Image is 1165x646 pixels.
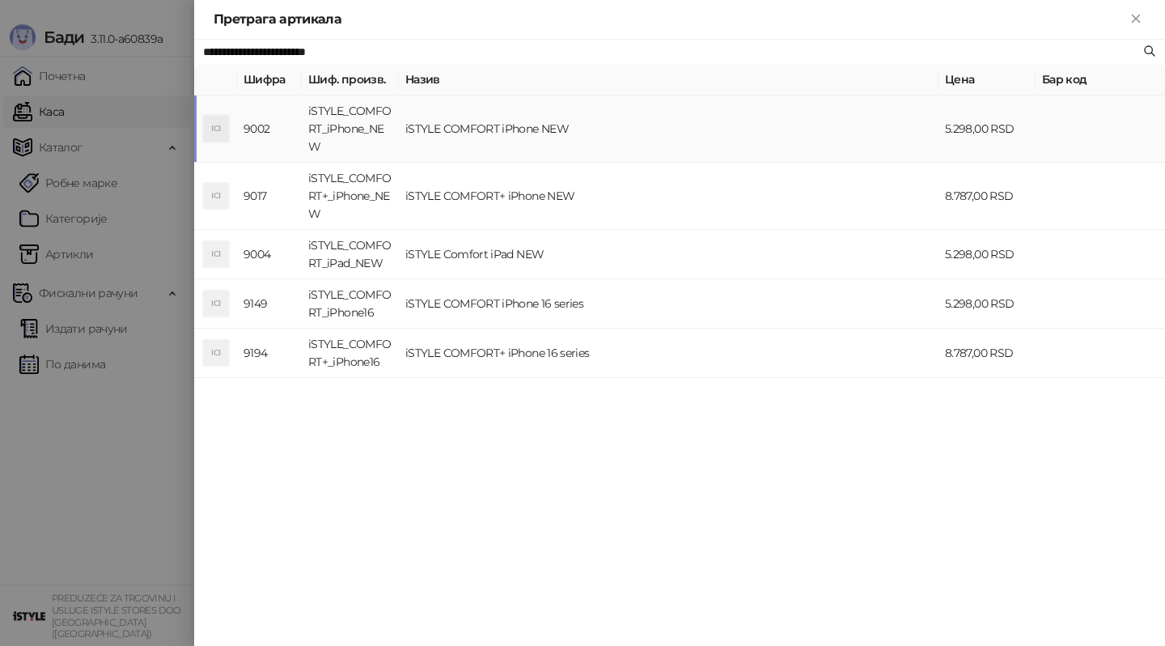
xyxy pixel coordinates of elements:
[237,96,302,163] td: 9002
[399,163,938,230] td: iSTYLE COMFORT+ iPhone NEW
[203,291,229,317] div: ICI
[399,230,938,279] td: iSTYLE Comfort iPad NEW
[938,230,1036,279] td: 5.298,00 RSD
[399,96,938,163] td: iSTYLE COMFORT iPhone NEW
[938,329,1036,378] td: 8.787,00 RSD
[302,329,399,378] td: iSTYLE_COMFORT+_iPhone16
[302,230,399,279] td: iSTYLE_COMFORT_iPad_NEW
[302,163,399,230] td: iSTYLE_COMFORT+_iPhone_NEW
[237,230,302,279] td: 9004
[214,10,1126,29] div: Претрага артикала
[302,279,399,329] td: iSTYLE_COMFORT_iPhone16
[237,163,302,230] td: 9017
[203,116,229,142] div: ICI
[1036,64,1165,96] th: Бар код
[237,279,302,329] td: 9149
[237,64,302,96] th: Шифра
[203,340,229,366] div: ICI
[203,183,229,209] div: ICI
[938,96,1036,163] td: 5.298,00 RSD
[938,64,1036,96] th: Цена
[399,279,938,329] td: iSTYLE COMFORT iPhone 16 series
[203,241,229,267] div: ICI
[399,64,938,96] th: Назив
[302,64,399,96] th: Шиф. произв.
[1126,10,1146,29] button: Close
[938,163,1036,230] td: 8.787,00 RSD
[302,96,399,163] td: iSTYLE_COMFORT_iPhone_NEW
[237,329,302,378] td: 9194
[938,279,1036,329] td: 5.298,00 RSD
[399,329,938,378] td: iSTYLE COMFORT+ iPhone 16 series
